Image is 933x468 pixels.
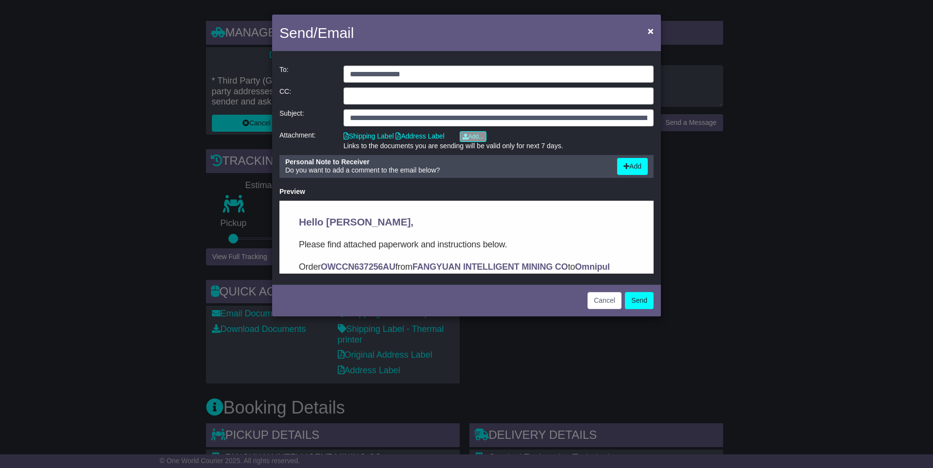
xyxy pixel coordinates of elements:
[279,22,354,44] h4: Send/Email
[587,292,622,309] button: Cancel
[285,158,607,166] div: Personal Note to Receiver
[275,109,339,126] div: Subject:
[643,21,658,41] button: Close
[648,25,654,36] span: ×
[617,158,648,175] button: Add
[275,87,339,104] div: CC:
[19,37,355,51] p: Please find attached paperwork and instructions below.
[275,131,339,150] div: Attachment:
[19,16,134,27] span: Hello [PERSON_NAME],
[625,292,654,309] button: Send
[19,59,355,100] p: Order from to . In this email you’ll find important information about your order, and what you ne...
[41,61,116,71] strong: OWCCN637256AU
[460,131,486,142] a: Add...
[344,142,654,150] div: Links to the documents you are sending will be valid only for next 7 days.
[344,132,394,140] a: Shipping Label
[275,66,339,83] div: To:
[279,188,654,196] div: Preview
[396,132,445,140] a: Address Label
[133,61,289,71] strong: FANGYUAN INTELLIGENT MINING CO
[280,158,612,175] div: Do you want to add a comment to the email below?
